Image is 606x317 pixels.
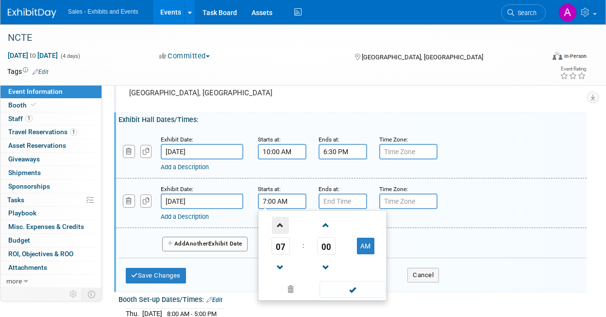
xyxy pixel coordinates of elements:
[7,196,24,204] span: Tasks
[0,247,101,261] a: ROI, Objectives & ROO
[6,277,22,285] span: more
[357,238,374,254] button: AM
[301,237,306,255] td: :
[258,136,281,143] small: Starts at:
[317,255,336,280] a: Decrement Minute
[206,297,222,303] a: Edit
[0,180,101,193] a: Sponsorships
[161,136,193,143] small: Exhibit Date:
[558,3,577,22] img: Alexandra Horne
[8,128,77,136] span: Travel Reservations
[258,144,306,159] input: Start Time
[258,194,306,209] input: Start Time
[161,186,193,193] small: Exhibit Date:
[8,223,84,230] span: Misc. Expenses & Credits
[161,213,209,220] a: Add a Description
[161,144,243,159] input: Date
[379,144,438,159] input: Time Zone
[118,112,587,124] div: Exhibit Hall Dates/Times:
[0,139,101,152] a: Asset Reservations
[0,112,101,125] a: Staff1
[0,275,101,288] a: more
[4,29,537,47] div: NCTE
[0,125,101,139] a: Travel Reservations1
[564,53,587,60] div: In-Person
[60,53,80,59] span: (4 days)
[407,268,439,282] button: Cancel
[162,237,248,251] button: AddAnotherExhibit Date
[317,212,336,237] a: Increment Minute
[319,283,386,297] a: Done
[68,8,138,15] span: Sales - Exhibits and Events
[8,182,50,190] span: Sponsorships
[0,194,101,207] a: Tasks
[319,186,339,193] small: Ends at:
[553,52,562,60] img: Format-Inperson.png
[502,51,587,65] div: Event Format
[118,292,587,305] div: Booth Set-up Dates/Times:
[501,4,546,21] a: Search
[0,99,101,112] a: Booth
[161,163,209,171] a: Add a Description
[8,236,30,244] span: Budget
[8,8,56,18] img: ExhibitDay
[82,288,102,300] td: Toggle Event Tabs
[258,186,281,193] small: Starts at:
[8,115,33,123] span: Staff
[8,250,73,258] span: ROI, Objectives & ROO
[379,136,408,143] small: Time Zone:
[129,88,303,97] pre: [GEOGRAPHIC_DATA], [GEOGRAPHIC_DATA]
[362,53,483,61] span: [GEOGRAPHIC_DATA], [GEOGRAPHIC_DATA]
[7,51,58,60] span: [DATE] [DATE]
[126,268,186,283] button: Save Changes
[65,288,82,300] td: Personalize Event Tab Strip
[0,207,101,220] a: Playbook
[31,102,36,107] i: Booth reservation complete
[8,141,66,149] span: Asset Reservations
[8,155,40,163] span: Giveaways
[8,88,63,95] span: Event Information
[379,186,408,193] small: Time Zone:
[317,237,336,255] span: Pick Minute
[319,136,339,143] small: Ends at:
[0,234,101,247] a: Budget
[70,128,77,136] span: 1
[0,153,101,166] a: Giveaways
[271,255,290,280] a: Decrement Hour
[156,51,214,61] button: Committed
[8,209,36,217] span: Playbook
[379,194,438,209] input: Time Zone
[28,52,37,59] span: to
[7,67,49,76] td: Tags
[319,144,367,159] input: End Time
[0,261,101,274] a: Attachments
[0,85,101,98] a: Event Information
[161,194,243,209] input: Date
[260,283,320,297] a: Clear selection
[8,264,47,271] span: Attachments
[0,220,101,233] a: Misc. Expenses & Credits
[185,240,208,247] span: Another
[33,69,49,75] a: Edit
[514,9,537,17] span: Search
[0,166,101,179] a: Shipments
[271,212,290,237] a: Increment Hour
[319,194,367,209] input: End Time
[271,237,290,255] span: Pick Hour
[8,101,38,109] span: Booth
[25,115,33,122] span: 1
[8,169,41,176] span: Shipments
[560,67,586,71] div: Event Rating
